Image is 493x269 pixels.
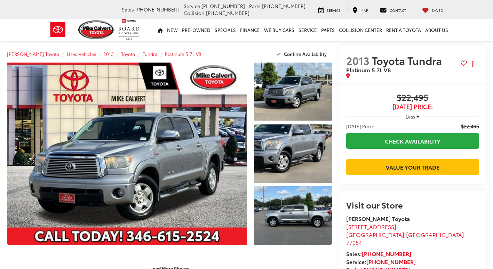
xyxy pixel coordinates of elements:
span: Contact [390,8,406,13]
span: $22,495 [346,93,479,103]
span: [PHONE_NUMBER] [262,2,305,9]
a: Home [156,19,165,41]
span: $22,495 [461,123,479,130]
strong: Service: [346,258,416,266]
a: About Us [423,19,450,41]
span: [DATE] Price: [346,103,479,110]
a: [PHONE_NUMBER] [362,250,411,258]
a: My Saved Vehicles [417,6,448,13]
img: Toyota [45,18,71,41]
a: [PHONE_NUMBER] [366,258,416,266]
span: [GEOGRAPHIC_DATA] [406,230,464,238]
a: Check Availability [346,133,479,149]
strong: [PERSON_NAME] Toyota [346,214,410,222]
a: Expand Photo 3 [254,186,332,244]
a: Parts [319,19,337,41]
span: Collision [184,9,205,16]
button: Less [402,110,423,123]
a: Platinum 5.7L V8 [165,51,201,57]
a: Expand Photo 2 [254,124,332,182]
a: [PERSON_NAME] Toyota [7,51,59,57]
img: 2013 Toyota Tundra Platinum 5.7L V8 [254,124,333,183]
a: Toyota [121,51,135,57]
span: Parts [249,2,261,9]
a: Rent a Toyota [384,19,423,41]
h2: Visit our Store [346,200,479,209]
a: Specials [213,19,238,41]
span: Confirm Availability [284,51,327,57]
img: 2013 Toyota Tundra Platinum 5.7L V8 [254,62,333,121]
a: Used Vehicles [67,51,96,57]
a: Expand Photo 0 [7,63,247,245]
a: Service [313,6,346,13]
span: [GEOGRAPHIC_DATA] [346,230,404,238]
span: Map [360,8,368,13]
a: [STREET_ADDRESS] [GEOGRAPHIC_DATA],[GEOGRAPHIC_DATA] 77054 [346,222,464,246]
a: 2013 [103,51,114,57]
span: [PHONE_NUMBER] [201,2,245,9]
img: 2013 Toyota Tundra Platinum 5.7L V8 [5,62,249,245]
a: Map [347,6,373,13]
a: Expand Photo 1 [254,63,332,121]
span: Sales [122,6,134,13]
span: Service [184,2,200,9]
button: Actions [467,58,479,70]
a: Service [296,19,319,41]
span: dropdown dots [472,61,474,67]
a: Tundra [143,51,158,57]
strong: Sales: [346,250,411,258]
button: Confirm Availability [273,48,332,60]
span: [DATE] Price: [346,123,374,130]
a: Finance [238,19,262,41]
a: Pre-Owned [180,19,213,41]
span: 2013 [346,53,369,68]
span: Saved [432,8,443,13]
span: 77054 [346,238,362,246]
span: Less [406,113,415,120]
a: WE BUY CARS [262,19,296,41]
span: [PHONE_NUMBER] [135,6,179,13]
a: Value Your Trade [346,159,479,175]
span: [PHONE_NUMBER] [206,9,249,16]
a: Collision Center [337,19,384,41]
a: Contact [375,6,411,13]
img: Mike Calvert Toyota [78,20,115,39]
span: Platinum 5.7L V8 [346,66,391,74]
span: Toyota Tundra [372,53,444,68]
span: , [346,230,464,246]
a: New [165,19,180,41]
span: [STREET_ADDRESS] [346,222,396,230]
img: 2013 Toyota Tundra Platinum 5.7L V8 [254,186,333,245]
span: Service [327,8,341,13]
